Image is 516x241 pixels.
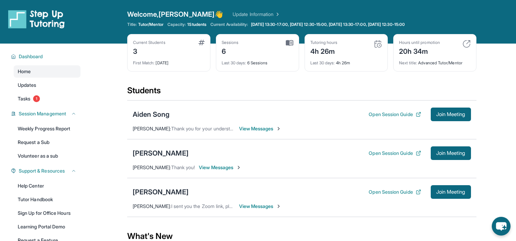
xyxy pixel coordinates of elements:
[133,60,155,65] span: First Match :
[14,150,80,162] a: Volunteer as a sub
[198,40,205,45] img: card
[19,167,65,174] span: Support & Resources
[18,95,30,102] span: Tasks
[19,110,66,117] span: Session Management
[18,68,31,75] span: Home
[16,110,76,117] button: Session Management
[310,60,335,65] span: Last 30 days :
[222,60,246,65] span: Last 30 days :
[436,151,466,155] span: Join Meeting
[133,110,170,119] div: Aiden Song
[310,56,382,66] div: 4h 26m
[127,85,476,100] div: Students
[274,11,280,18] img: Chevron Right
[210,22,248,27] span: Current Availability:
[127,10,223,19] span: Welcome, [PERSON_NAME] 👋
[222,40,239,45] div: Sessions
[239,203,282,210] span: View Messages
[187,22,206,27] span: 1 Students
[436,112,466,116] span: Join Meeting
[14,193,80,206] a: Tutor Handbook
[222,56,293,66] div: 6 Sessions
[14,136,80,148] a: Request a Sub
[127,22,137,27] span: Title:
[19,53,43,60] span: Dashboard
[236,165,241,170] img: Chevron-Right
[133,187,189,197] div: [PERSON_NAME]
[233,11,280,18] a: Update Information
[133,203,171,209] span: [PERSON_NAME] :
[171,164,195,170] span: Thank you!
[374,40,382,48] img: card
[399,40,440,45] div: Hours until promotion
[286,40,293,46] img: card
[33,95,40,102] span: 1
[14,65,80,78] a: Home
[369,150,421,157] button: Open Session Guide
[171,203,323,209] span: I sent you the Zoom link, please join it as soon as possible. Thank you!
[14,93,80,105] a: Tasks1
[138,22,163,27] span: Tutor/Mentor
[431,185,471,199] button: Join Meeting
[399,45,440,56] div: 20h 34m
[431,108,471,121] button: Join Meeting
[369,189,421,195] button: Open Session Guide
[431,146,471,160] button: Join Meeting
[199,164,241,171] span: View Messages
[14,207,80,219] a: Sign Up for Office Hours
[239,125,282,132] span: View Messages
[133,56,205,66] div: [DATE]
[251,22,405,27] span: [DATE] 13:30-17:00, [DATE] 12:30-15:00, [DATE] 13:30-17:00, [DATE] 12:30-15:00
[276,204,281,209] img: Chevron-Right
[14,123,80,135] a: Weekly Progress Report
[399,60,417,65] span: Next title :
[250,22,406,27] a: [DATE] 13:30-17:00, [DATE] 12:30-15:00, [DATE] 13:30-17:00, [DATE] 12:30-15:00
[8,10,65,29] img: logo
[492,217,511,236] button: chat-button
[16,53,76,60] button: Dashboard
[276,126,281,131] img: Chevron-Right
[462,40,471,48] img: card
[171,126,246,131] span: Thank you for your understanding!
[436,190,466,194] span: Join Meeting
[369,111,421,118] button: Open Session Guide
[16,167,76,174] button: Support & Resources
[399,56,471,66] div: Advanced Tutor/Mentor
[310,40,338,45] div: Tutoring hours
[133,40,165,45] div: Current Students
[133,164,171,170] span: [PERSON_NAME] :
[18,82,36,89] span: Updates
[133,45,165,56] div: 3
[14,221,80,233] a: Learning Portal Demo
[14,79,80,91] a: Updates
[14,180,80,192] a: Help Center
[133,148,189,158] div: [PERSON_NAME]
[133,126,171,131] span: [PERSON_NAME] :
[222,45,239,56] div: 6
[310,45,338,56] div: 4h 26m
[167,22,186,27] span: Capacity:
